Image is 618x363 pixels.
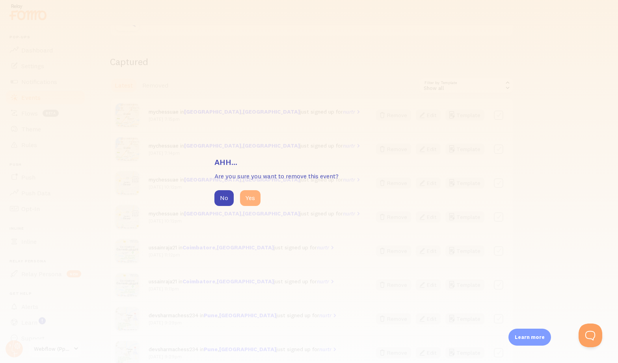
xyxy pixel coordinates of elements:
[508,329,551,346] div: Learn more
[515,333,545,341] p: Learn more
[214,172,404,181] p: Are you sure you want to remove this event?
[214,157,404,167] h3: Ahh...
[579,324,602,347] iframe: Help Scout Beacon - Open
[214,190,234,206] button: No
[240,190,261,206] button: Yes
